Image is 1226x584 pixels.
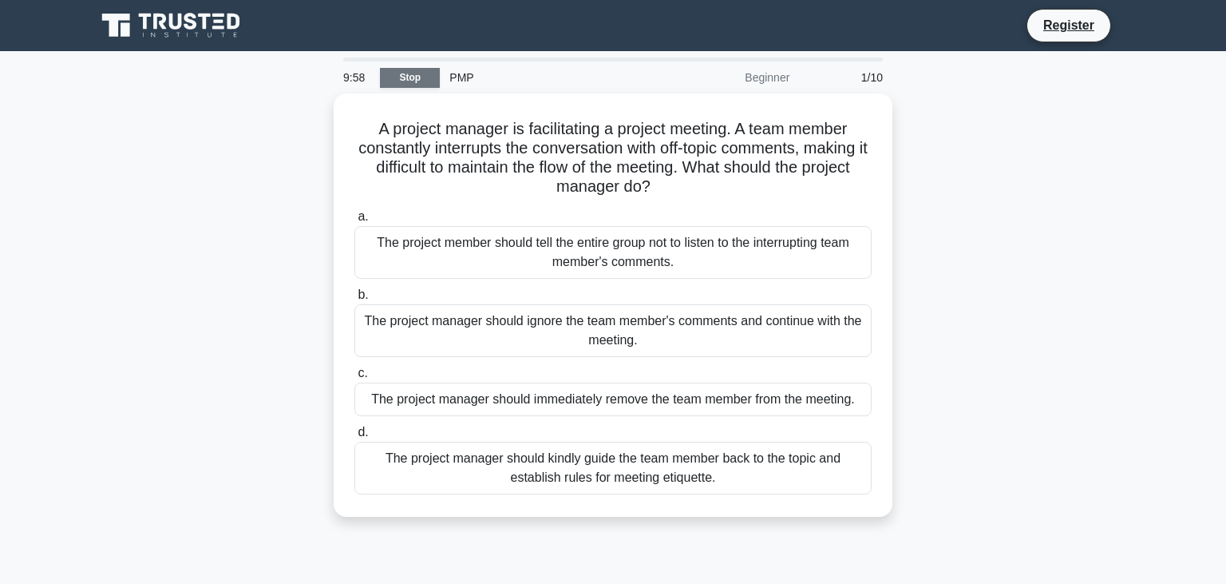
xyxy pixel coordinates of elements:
[354,442,872,495] div: The project manager should kindly guide the team member back to the topic and establish rules for...
[358,366,367,379] span: c.
[354,383,872,416] div: The project manager should immediately remove the team member from the meeting.
[358,425,368,439] span: d.
[334,62,380,93] div: 9:58
[659,62,799,93] div: Beginner
[440,62,659,93] div: PMP
[358,288,368,301] span: b.
[354,304,872,357] div: The project manager should ignore the team member's comments and continue with the meeting.
[1034,15,1104,35] a: Register
[354,226,872,279] div: The project member should tell the entire group not to listen to the interrupting team member's c...
[358,209,368,223] span: a.
[799,62,892,93] div: 1/10
[380,68,440,88] a: Stop
[353,119,873,197] h5: A project manager is facilitating a project meeting. A team member constantly interrupts the conv...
